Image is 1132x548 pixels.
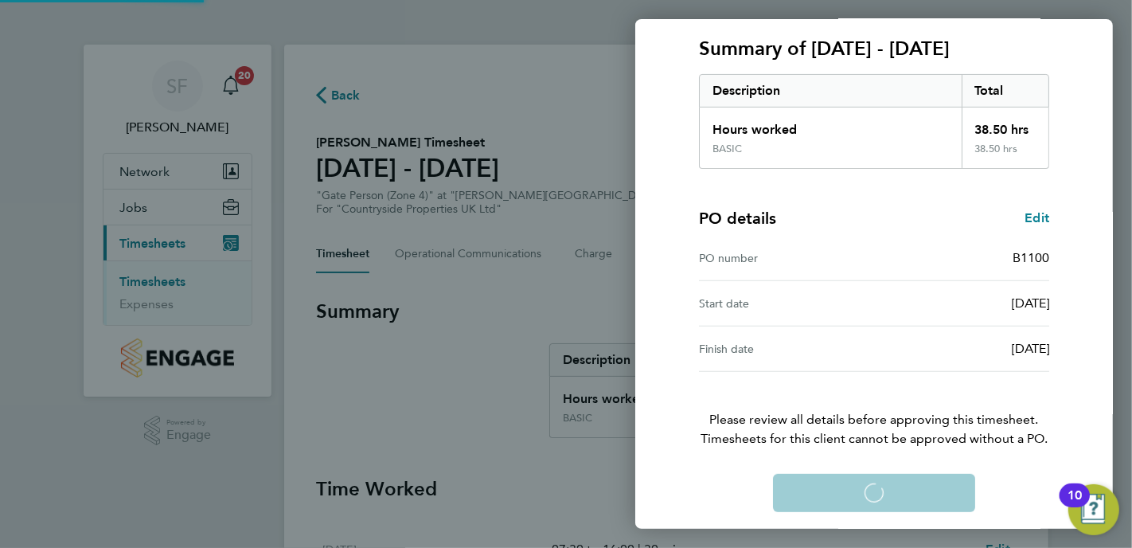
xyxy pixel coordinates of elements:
div: Total [962,75,1049,107]
div: [DATE] [874,339,1049,358]
div: 38.50 hrs [962,108,1049,143]
h3: Summary of [DATE] - [DATE] [699,36,1049,61]
span: Timesheets for this client cannot be approved without a PO. [680,429,1068,448]
div: Hours worked [700,108,962,143]
div: Finish date [699,339,874,358]
div: Description [700,75,962,107]
button: Open Resource Center, 10 new notifications [1068,484,1119,535]
div: 10 [1068,495,1082,516]
span: B1100 [1013,250,1049,265]
a: Edit [1025,209,1049,228]
div: [DATE] [874,294,1049,313]
div: PO number [699,249,874,268]
div: 38.50 hrs [962,143,1049,168]
h4: PO details [699,207,776,229]
div: BASIC [712,143,742,155]
div: Summary of 22 - 28 Sep 2025 [699,74,1049,169]
p: Please review all details before approving this timesheet. [680,372,1068,448]
div: Start date [699,294,874,313]
span: Edit [1025,210,1049,225]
